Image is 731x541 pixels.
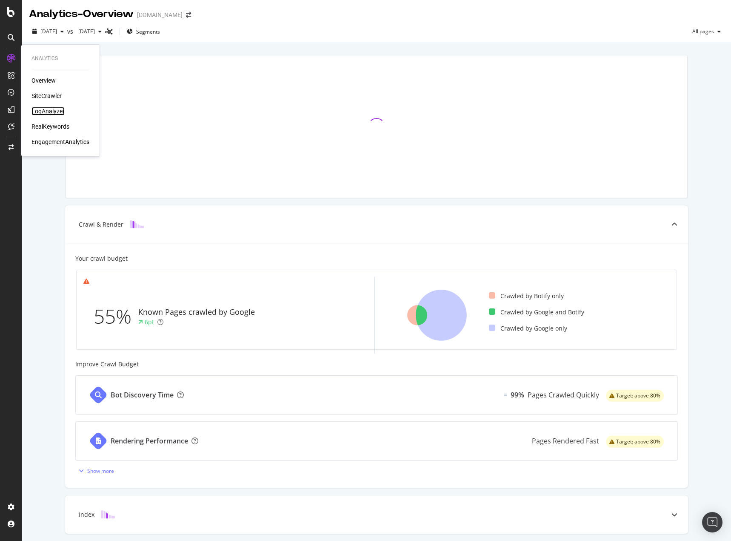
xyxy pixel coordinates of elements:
[689,25,724,38] button: All pages
[75,464,114,478] button: Show more
[75,375,678,414] a: Bot Discovery TimeEqual99%Pages Crawled Quicklywarning label
[79,510,94,519] div: Index
[67,27,75,36] span: vs
[528,390,599,400] div: Pages Crawled Quickly
[689,28,714,35] span: All pages
[616,439,660,444] span: Target: above 80%
[138,307,255,318] div: Known Pages crawled by Google
[130,220,144,228] img: block-icon
[123,25,163,38] button: Segments
[702,512,722,532] div: Open Intercom Messenger
[79,220,123,229] div: Crawl & Render
[606,436,664,448] div: warning label
[136,28,160,35] span: Segments
[616,393,660,398] span: Target: above 80%
[137,11,183,19] div: [DOMAIN_NAME]
[31,92,62,100] a: SiteCrawler
[75,25,105,38] button: [DATE]
[489,324,567,333] div: Crawled by Google only
[29,7,134,21] div: Analytics - Overview
[31,138,89,146] a: EngagementAnalytics
[145,318,154,326] div: 6pt
[75,360,678,368] div: Improve Crawl Budget
[40,28,57,35] span: 2025 Aug. 3rd
[31,122,69,131] a: RealKeywords
[75,421,678,460] a: Rendering PerformancePages Rendered Fastwarning label
[75,28,95,35] span: 2023 Sep. 16th
[111,436,188,446] div: Rendering Performance
[111,390,174,400] div: Bot Discovery Time
[532,436,599,446] div: Pages Rendered Fast
[186,12,191,18] div: arrow-right-arrow-left
[31,76,56,85] a: Overview
[94,302,138,331] div: 55%
[511,390,524,400] div: 99%
[101,510,115,518] img: block-icon
[29,25,67,38] button: [DATE]
[489,292,564,300] div: Crawled by Botify only
[31,55,89,62] div: Analytics
[87,467,114,475] div: Show more
[504,394,507,396] img: Equal
[606,390,664,402] div: warning label
[75,254,128,263] div: Your crawl budget
[489,308,584,317] div: Crawled by Google and Botify
[31,107,65,115] a: LogAnalyzer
